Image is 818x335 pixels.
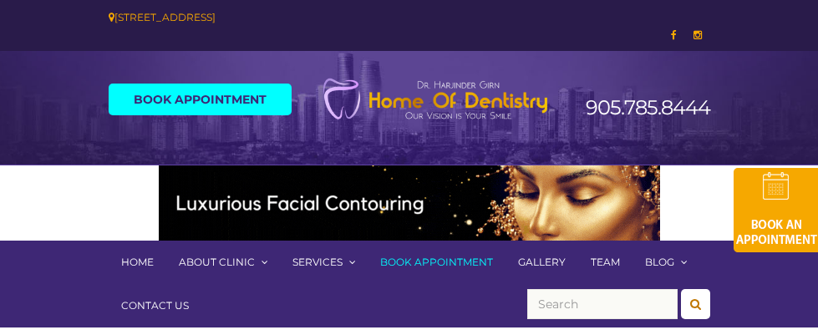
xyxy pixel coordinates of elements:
a: Contact Us [109,284,201,327]
a: Gallery [506,241,578,284]
div: [STREET_ADDRESS] [109,8,710,26]
a: Home [109,241,166,284]
a: Book Appointment [109,84,292,115]
a: Team [578,241,633,284]
input: Search [527,289,678,319]
a: Blog [633,241,699,284]
a: 905.785.8444 [586,95,710,119]
a: Book Appointment [368,241,506,284]
a: Services [280,241,368,284]
img: book-an-appointment-hod-gld.png [734,168,818,252]
img: Home of Dentistry [318,78,554,120]
img: Medspa-Banner-Virtual-Consultation-2-1.gif [159,165,660,241]
a: About Clinic [166,241,280,284]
